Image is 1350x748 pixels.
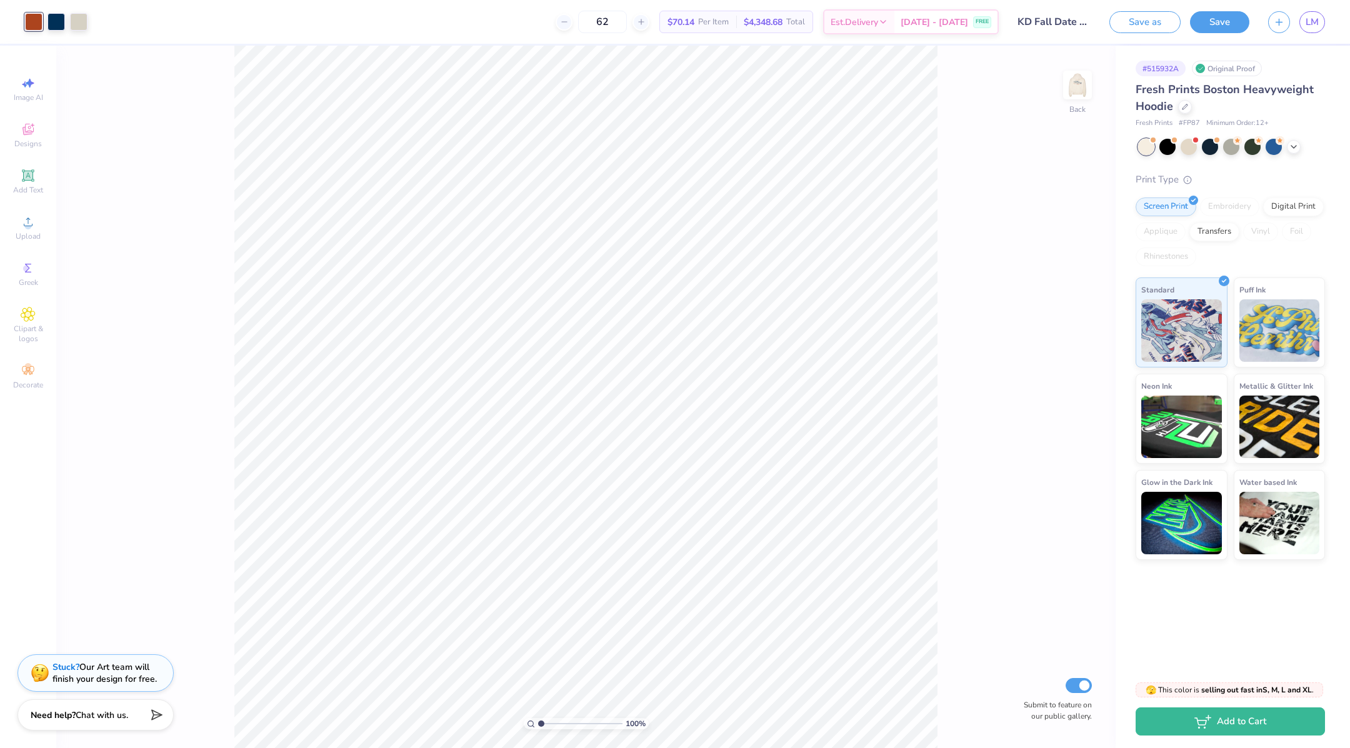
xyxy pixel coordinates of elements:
strong: Stuck? [52,661,79,673]
div: Transfers [1189,222,1239,241]
img: Neon Ink [1141,396,1222,458]
img: Back [1065,72,1090,97]
span: Decorate [13,380,43,390]
div: Vinyl [1243,222,1278,241]
span: Neon Ink [1141,379,1172,392]
span: Fresh Prints [1136,118,1172,129]
span: Add Text [13,185,43,195]
div: Print Type [1136,172,1325,187]
img: Metallic & Glitter Ink [1239,396,1320,458]
span: Est. Delivery [831,16,878,29]
span: Total [786,16,805,29]
div: # 515932A [1136,61,1186,76]
span: Designs [14,139,42,149]
span: [DATE] - [DATE] [901,16,968,29]
div: Screen Print [1136,197,1196,216]
span: Per Item [698,16,729,29]
span: $4,348.68 [744,16,782,29]
img: Water based Ink [1239,492,1320,554]
strong: Need help? [31,709,76,721]
a: LM [1299,11,1325,33]
img: Glow in the Dark Ink [1141,492,1222,554]
div: Back [1069,104,1086,115]
button: Add to Cart [1136,707,1325,736]
strong: selling out fast in S, M, L and XL [1201,685,1312,695]
span: This color is . [1146,684,1314,696]
button: Save [1190,11,1249,33]
span: Fresh Prints Boston Heavyweight Hoodie [1136,82,1314,114]
div: Applique [1136,222,1186,241]
span: 🫣 [1146,684,1156,696]
span: # FP87 [1179,118,1200,129]
div: Original Proof [1192,61,1262,76]
label: Submit to feature on our public gallery. [1017,699,1092,722]
button: Save as [1109,11,1181,33]
span: Glow in the Dark Ink [1141,476,1212,489]
span: Water based Ink [1239,476,1297,489]
span: Chat with us. [76,709,128,721]
span: Greek [19,277,38,287]
span: Puff Ink [1239,283,1266,296]
div: Our Art team will finish your design for free. [52,661,157,685]
input: Untitled Design [1008,9,1100,34]
div: Rhinestones [1136,247,1196,266]
div: Embroidery [1200,197,1259,216]
span: Clipart & logos [6,324,50,344]
div: Foil [1282,222,1311,241]
span: 100 % [626,718,646,729]
span: Minimum Order: 12 + [1206,118,1269,129]
span: Image AI [14,92,43,102]
img: Standard [1141,299,1222,362]
span: Metallic & Glitter Ink [1239,379,1313,392]
span: Standard [1141,283,1174,296]
input: – – [578,11,627,33]
span: FREE [976,17,989,26]
span: $70.14 [667,16,694,29]
span: Upload [16,231,41,241]
img: Puff Ink [1239,299,1320,362]
span: LM [1306,15,1319,29]
div: Digital Print [1263,197,1324,216]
